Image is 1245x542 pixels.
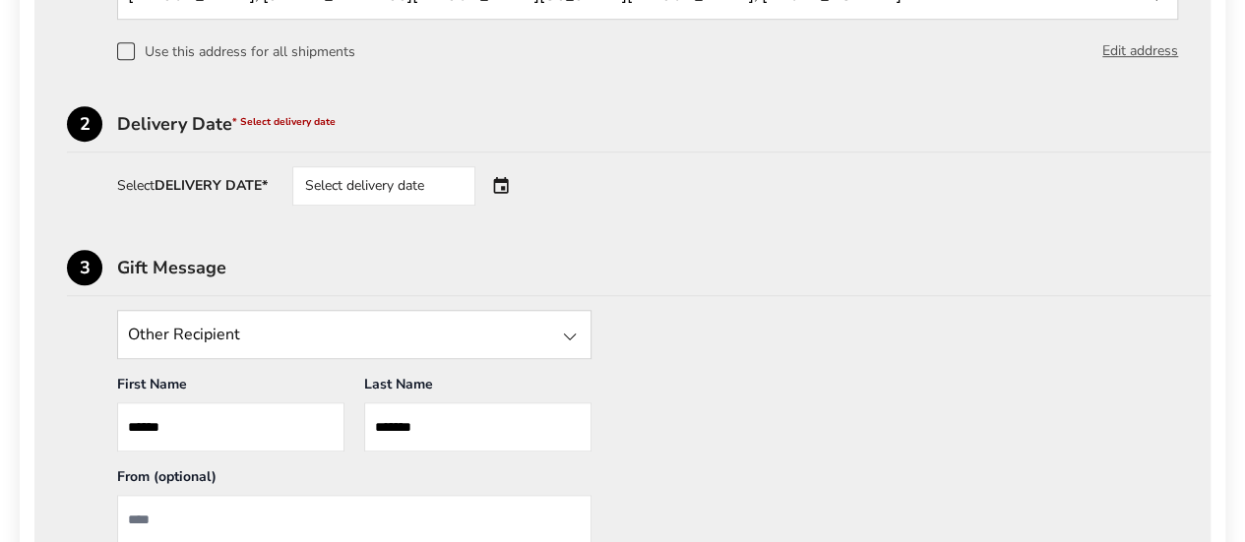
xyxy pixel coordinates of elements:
div: First Name [117,375,344,402]
label: Use this address for all shipments [117,42,355,60]
button: Edit address [1102,40,1178,62]
div: Gift Message [117,259,1211,276]
input: First Name [117,402,344,452]
input: Last Name [364,402,591,452]
div: Select [117,179,268,193]
div: 2 [67,106,102,142]
div: Select delivery date [292,166,475,206]
input: State [117,310,591,359]
div: Delivery Date [117,115,1211,133]
div: 3 [67,250,102,285]
div: Last Name [364,375,591,402]
span: * Select delivery date [232,115,336,129]
div: From (optional) [117,467,591,495]
strong: DELIVERY DATE* [155,176,268,195]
